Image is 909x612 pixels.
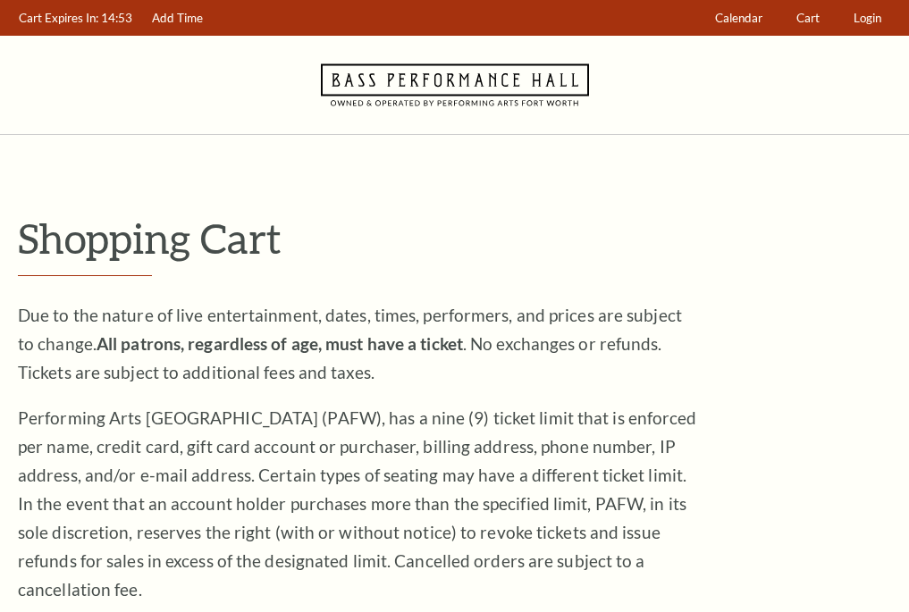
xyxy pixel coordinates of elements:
[796,11,820,25] span: Cart
[18,215,891,261] p: Shopping Cart
[788,1,829,36] a: Cart
[144,1,212,36] a: Add Time
[18,404,697,604] p: Performing Arts [GEOGRAPHIC_DATA] (PAFW), has a nine (9) ticket limit that is enforced per name, ...
[18,305,682,382] span: Due to the nature of live entertainment, dates, times, performers, and prices are subject to chan...
[854,11,881,25] span: Login
[97,333,463,354] strong: All patrons, regardless of age, must have a ticket
[19,11,98,25] span: Cart Expires In:
[101,11,132,25] span: 14:53
[715,11,762,25] span: Calendar
[846,1,890,36] a: Login
[707,1,771,36] a: Calendar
